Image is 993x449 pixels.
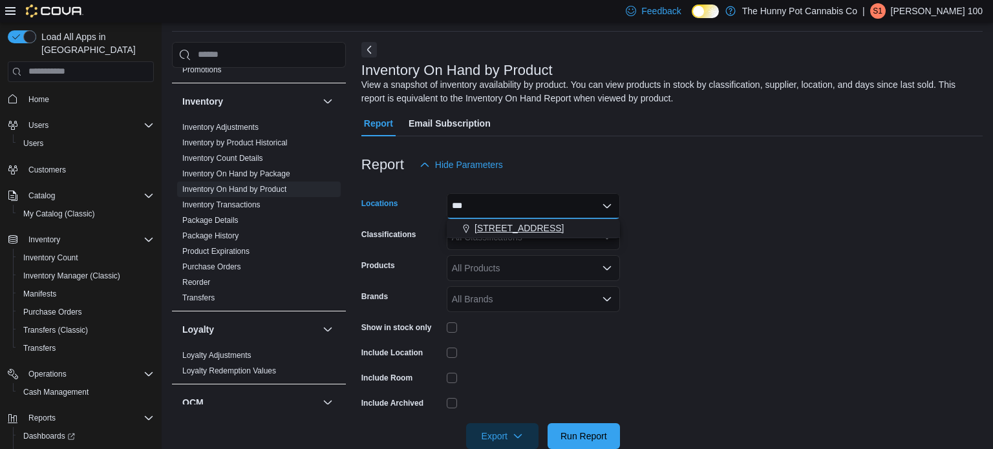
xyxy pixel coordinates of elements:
span: Home [23,91,154,107]
button: Export [466,423,539,449]
label: Products [361,260,395,271]
a: Manifests [18,286,61,302]
button: Users [3,116,159,134]
span: Manifests [18,286,154,302]
img: Cova [26,5,83,17]
a: Cash Management [18,384,94,400]
p: The Hunny Pot Cannabis Co [742,3,857,19]
label: Include Archived [361,398,423,408]
button: Loyalty [320,322,336,337]
a: Inventory by Product Historical [182,138,288,147]
button: Reports [23,410,61,426]
span: Inventory Adjustments [182,122,259,132]
span: Operations [23,366,154,382]
span: Users [28,120,48,131]
a: Inventory Manager (Classic) [18,268,125,284]
div: Inventory [172,120,346,311]
button: Home [3,90,159,109]
label: Include Room [361,373,412,383]
span: Transfers [182,293,215,303]
span: Feedback [641,5,681,17]
span: Inventory Count [18,250,154,266]
span: Reports [28,413,56,423]
span: Catalog [28,191,55,201]
a: Dashboards [18,428,80,444]
button: OCM [320,395,336,410]
span: Purchase Orders [182,262,241,272]
label: Include Location [361,348,423,358]
span: Run Report [561,430,607,443]
span: Cash Management [18,384,154,400]
a: Users [18,136,48,151]
h3: Inventory [182,95,223,108]
span: Manifests [23,289,56,299]
button: Inventory [182,95,317,108]
span: Report [364,110,393,136]
button: Loyalty [182,323,317,336]
label: Show in stock only [361,322,432,333]
span: Catalog [23,188,154,204]
span: My Catalog (Classic) [18,206,154,222]
span: My Catalog (Classic) [23,209,95,219]
span: Reorder [182,277,210,287]
label: Locations [361,198,398,209]
button: Cash Management [13,383,159,401]
a: Package History [182,231,239,240]
div: Sarah 100 [870,3,886,19]
button: Inventory [3,231,159,249]
a: My Catalog (Classic) [18,206,100,222]
span: Export [474,423,531,449]
div: Loyalty [172,348,346,384]
a: Purchase Orders [182,262,241,271]
span: Inventory [28,235,60,245]
button: Close list of options [602,201,612,211]
button: Customers [3,160,159,179]
h3: OCM [182,396,204,409]
span: Cash Management [23,387,89,397]
a: Package Details [182,216,239,225]
label: Brands [361,291,388,302]
span: Loyalty Adjustments [182,350,251,360]
a: Dashboards [13,427,159,445]
a: Inventory Count Details [182,154,263,163]
a: Loyalty Redemption Values [182,366,276,375]
span: Transfers (Classic) [18,322,154,338]
a: Customers [23,162,71,178]
a: Reorder [182,278,210,287]
button: Operations [23,366,72,382]
button: OCM [182,396,317,409]
span: Inventory [23,232,154,247]
button: Hide Parameters [414,152,508,178]
span: Inventory Count Details [182,153,263,163]
a: Inventory Transactions [182,200,261,209]
button: Run Report [548,423,620,449]
button: Inventory [23,232,65,247]
span: Operations [28,369,67,379]
span: Transfers [18,340,154,356]
button: Manifests [13,285,159,303]
span: [STREET_ADDRESS] [475,222,564,235]
button: Catalog [3,187,159,205]
button: Open list of options [602,263,612,273]
button: Users [23,118,54,133]
span: Users [23,118,154,133]
span: Users [18,136,154,151]
span: Inventory by Product Historical [182,138,288,148]
span: Inventory On Hand by Package [182,169,290,179]
button: Catalog [23,188,60,204]
a: Inventory On Hand by Package [182,169,290,178]
span: Dashboards [18,428,154,444]
a: Inventory On Hand by Product [182,185,286,194]
button: Transfers [13,339,159,357]
span: Purchase Orders [18,304,154,320]
span: Load All Apps in [GEOGRAPHIC_DATA] [36,30,154,56]
span: Package Details [182,215,239,225]
span: Customers [28,165,66,175]
a: Purchase Orders [18,304,87,320]
a: Inventory Count [18,250,83,266]
span: Loyalty Redemption Values [182,366,276,376]
button: Transfers (Classic) [13,321,159,339]
button: Inventory Count [13,249,159,267]
span: Inventory Manager (Classic) [23,271,120,281]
